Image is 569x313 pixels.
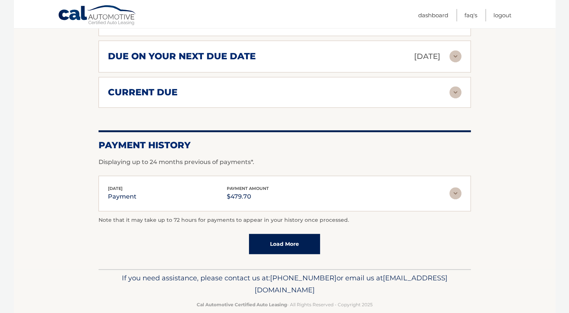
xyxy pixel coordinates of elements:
h2: Payment History [99,140,471,151]
span: [DATE] [108,186,123,191]
span: payment amount [227,186,269,191]
img: accordion-rest.svg [449,50,461,62]
img: accordion-rest.svg [449,187,461,199]
p: If you need assistance, please contact us at: or email us at [103,272,466,296]
span: [PHONE_NUMBER] [270,274,337,282]
strong: Cal Automotive Certified Auto Leasing [197,302,287,307]
a: Cal Automotive [58,5,137,27]
h2: current due [108,87,178,98]
p: - All Rights Reserved - Copyright 2025 [103,301,466,308]
img: accordion-rest.svg [449,86,461,98]
p: payment [108,191,137,202]
p: [DATE] [414,50,440,63]
a: Dashboard [418,9,448,21]
a: Load More [249,234,320,254]
a: Logout [493,9,511,21]
p: Displaying up to 24 months previous of payments*. [99,158,471,167]
p: $479.70 [227,191,269,202]
h2: due on your next due date [108,51,256,62]
a: FAQ's [464,9,477,21]
p: Note that it may take up to 72 hours for payments to appear in your history once processed. [99,216,471,225]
